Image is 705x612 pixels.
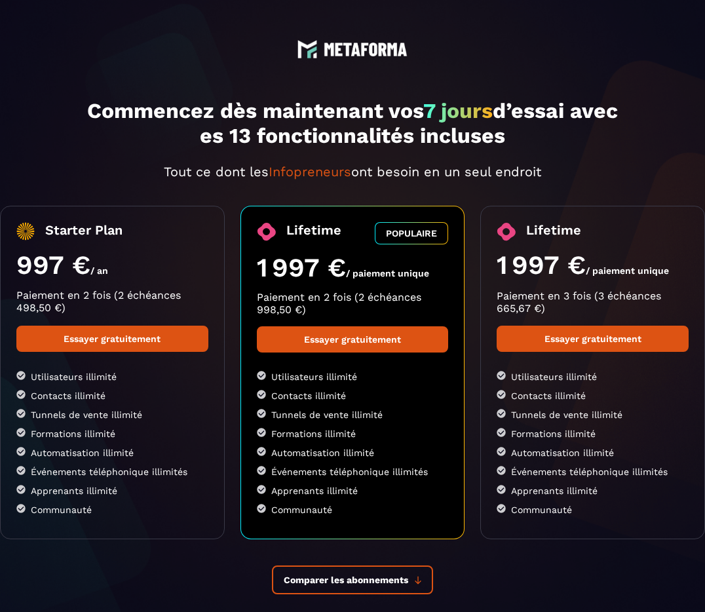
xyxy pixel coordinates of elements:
a: Essayer gratuitement [257,326,449,353]
li: Formations illimité [257,428,449,439]
img: checked [16,390,26,399]
p: Paiement en 3 fois (3 échéances 665,67 €) [497,290,689,315]
img: checked [257,447,266,456]
button: Comparer les abonnements [272,565,433,594]
img: checked [497,371,506,380]
span: / an [90,265,108,276]
img: checked [16,504,26,513]
span: 7 jours [423,98,493,123]
img: checked [497,504,506,513]
img: checked [16,485,26,494]
li: Automatisation illimité [497,447,689,458]
img: checked [257,504,266,513]
li: Automatisation illimité [257,447,449,458]
img: checked [257,371,266,380]
span: 997 € [16,250,90,280]
img: checked [497,409,506,418]
span: 1 997 € [257,252,346,283]
span: Starter Plan [45,222,123,240]
li: Tunnels de vente illimité [16,409,208,420]
p: Paiement en 2 fois (2 échéances 998,50 €) [257,291,449,316]
img: checked [257,485,266,494]
li: Utilisateurs illimité [257,371,449,382]
img: checked [16,409,26,418]
a: Essayer gratuitement [497,326,689,352]
img: checked [16,371,26,380]
li: Communauté [257,504,449,515]
li: Tunnels de vente illimité [257,409,449,420]
p: es 13 fonctionnalités incluses [10,123,695,148]
span: 1 997 € [497,250,586,280]
button: POPULAIRE [375,222,448,244]
img: checked [257,390,266,399]
li: Tunnels de vente illimité [497,409,689,420]
p: Tout ce dont les ont besoin en un seul endroit [10,164,695,180]
li: Contacts illimité [497,390,689,401]
li: Formations illimité [497,428,689,439]
img: checked [497,466,506,475]
span: Comparer les abonnements [284,575,408,585]
img: checked [497,390,506,399]
span: POPULAIRE [386,228,437,239]
li: Automatisation illimité [16,447,208,458]
li: Apprenants illimité [497,485,689,496]
img: checked [16,428,26,437]
li: Utilisateurs illimité [497,371,689,382]
img: logo [297,39,317,59]
li: Contacts illimité [16,390,208,401]
h1: Commencez dès maintenant vos d’essai avec [10,98,695,148]
img: checked [497,447,506,456]
li: Apprenants illimité [16,485,208,496]
li: Utilisateurs illimité [16,371,208,382]
li: Contacts illimité [257,390,449,401]
span: / paiement unique [586,265,669,276]
li: Événements téléphonique illimités [257,466,449,477]
img: checked [257,409,266,418]
li: Événements téléphonique illimités [16,466,208,477]
img: checked [497,485,506,494]
li: Événements téléphonique illimités [497,466,689,477]
img: checked [257,466,266,475]
li: Communauté [497,504,689,515]
a: Essayer gratuitement [16,326,208,352]
p: Paiement en 2 fois (2 échéances 498,50 €) [16,289,208,314]
span: / paiement unique [346,268,429,278]
img: checked [16,447,26,456]
span: Infopreneurs [269,164,351,180]
img: checked [16,466,26,475]
img: checked [497,428,506,437]
span: Lifetime [526,222,581,241]
li: Formations illimité [16,428,208,439]
img: checked [257,428,266,437]
img: logo [324,43,408,56]
span: Lifetime [286,222,341,244]
li: Communauté [16,504,208,515]
li: Apprenants illimité [257,485,449,496]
